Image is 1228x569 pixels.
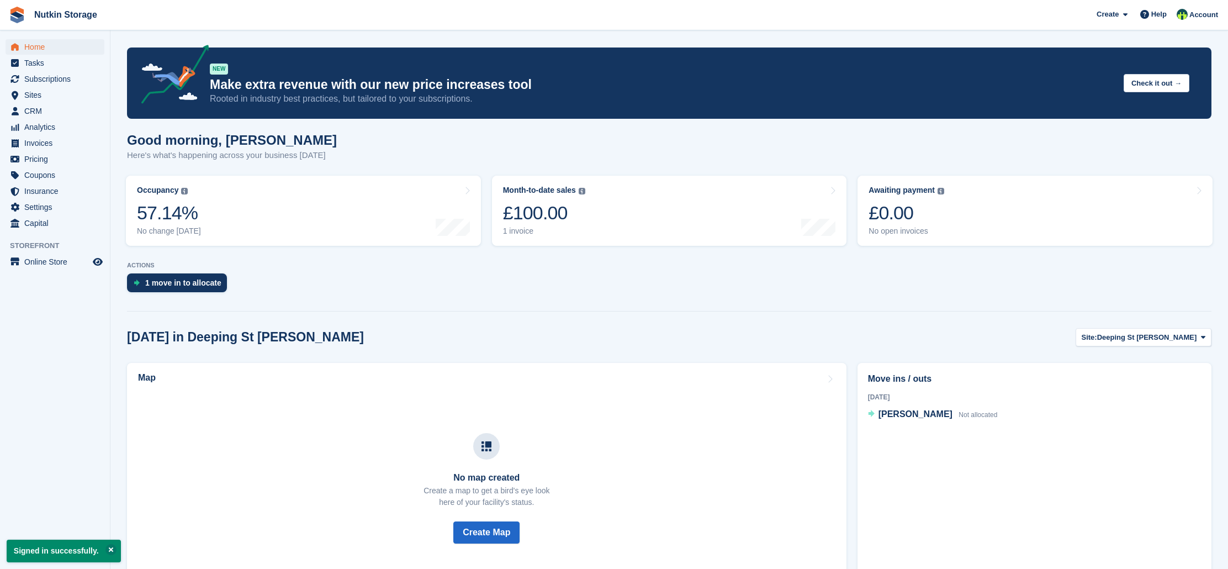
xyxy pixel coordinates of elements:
[6,199,104,215] a: menu
[24,103,91,119] span: CRM
[127,149,337,162] p: Here's what's happening across your business [DATE]
[145,278,221,287] div: 1 move in to allocate
[24,55,91,71] span: Tasks
[24,119,91,135] span: Analytics
[868,408,998,422] a: [PERSON_NAME] Not allocated
[6,55,104,71] a: menu
[869,226,944,236] div: No open invoices
[24,199,91,215] span: Settings
[137,202,201,224] div: 57.14%
[127,262,1211,269] p: ACTIONS
[878,409,952,419] span: [PERSON_NAME]
[6,71,104,87] a: menu
[424,473,549,483] h3: No map created
[869,202,944,224] div: £0.00
[127,273,232,298] a: 1 move in to allocate
[132,45,209,108] img: price-adjustments-announcement-icon-8257ccfd72463d97f412b2fc003d46551f7dbcb40ab6d574587a9cd5c0d94...
[6,167,104,183] a: menu
[1097,9,1119,20] span: Create
[6,254,104,270] a: menu
[1082,332,1097,343] span: Site:
[1189,9,1218,20] span: Account
[453,521,520,544] button: Create Map
[492,176,847,246] a: Month-to-date sales £100.00 1 invoice
[127,330,364,345] h2: [DATE] in Deeping St [PERSON_NAME]
[959,411,997,419] span: Not allocated
[6,119,104,135] a: menu
[126,176,481,246] a: Occupancy 57.14% No change [DATE]
[24,135,91,151] span: Invoices
[1097,332,1197,343] span: Deeping St [PERSON_NAME]
[137,186,178,195] div: Occupancy
[6,215,104,231] a: menu
[481,441,491,451] img: map-icn-33ee37083ee616e46c38cad1a60f524a97daa1e2b2c8c0bc3eb3415660979fc1.svg
[91,255,104,268] a: Preview store
[138,373,156,383] h2: Map
[134,280,140,286] img: move_ins_to_allocate_icon-fdf77a2bb77ea45bf5b3d319d69a93e2d87916cf1d5bf7949dd705db3b84f3ca.svg
[6,103,104,119] a: menu
[24,87,91,103] span: Sites
[24,39,91,55] span: Home
[30,6,102,24] a: Nutkin Storage
[137,226,201,236] div: No change [DATE]
[127,133,337,147] h1: Good morning, [PERSON_NAME]
[868,392,1201,402] div: [DATE]
[938,188,944,194] img: icon-info-grey-7440780725fd019a000dd9b08b2336e03edf1995a4989e88bcd33f0948082b44.svg
[24,151,91,167] span: Pricing
[858,176,1213,246] a: Awaiting payment £0.00 No open invoices
[24,167,91,183] span: Coupons
[503,186,576,195] div: Month-to-date sales
[1177,9,1188,20] img: Archie
[1151,9,1167,20] span: Help
[424,485,549,508] p: Create a map to get a bird's eye look here of your facility's status.
[503,202,585,224] div: £100.00
[210,77,1115,93] p: Make extra revenue with our new price increases tool
[579,188,585,194] img: icon-info-grey-7440780725fd019a000dd9b08b2336e03edf1995a4989e88bcd33f0948082b44.svg
[6,151,104,167] a: menu
[1076,328,1212,346] button: Site: Deeping St [PERSON_NAME]
[210,64,228,75] div: NEW
[24,254,91,270] span: Online Store
[6,135,104,151] a: menu
[1124,74,1189,92] button: Check it out →
[10,240,110,251] span: Storefront
[6,183,104,199] a: menu
[24,71,91,87] span: Subscriptions
[6,87,104,103] a: menu
[9,7,25,23] img: stora-icon-8386f47178a22dfd0bd8f6a31ec36ba5ce8667c1dd55bd0f319d3a0aa187defe.svg
[181,188,188,194] img: icon-info-grey-7440780725fd019a000dd9b08b2336e03edf1995a4989e88bcd33f0948082b44.svg
[7,540,121,562] p: Signed in successfully.
[868,372,1201,386] h2: Move ins / outs
[210,93,1115,105] p: Rooted in industry best practices, but tailored to your subscriptions.
[24,183,91,199] span: Insurance
[24,215,91,231] span: Capital
[503,226,585,236] div: 1 invoice
[869,186,935,195] div: Awaiting payment
[6,39,104,55] a: menu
